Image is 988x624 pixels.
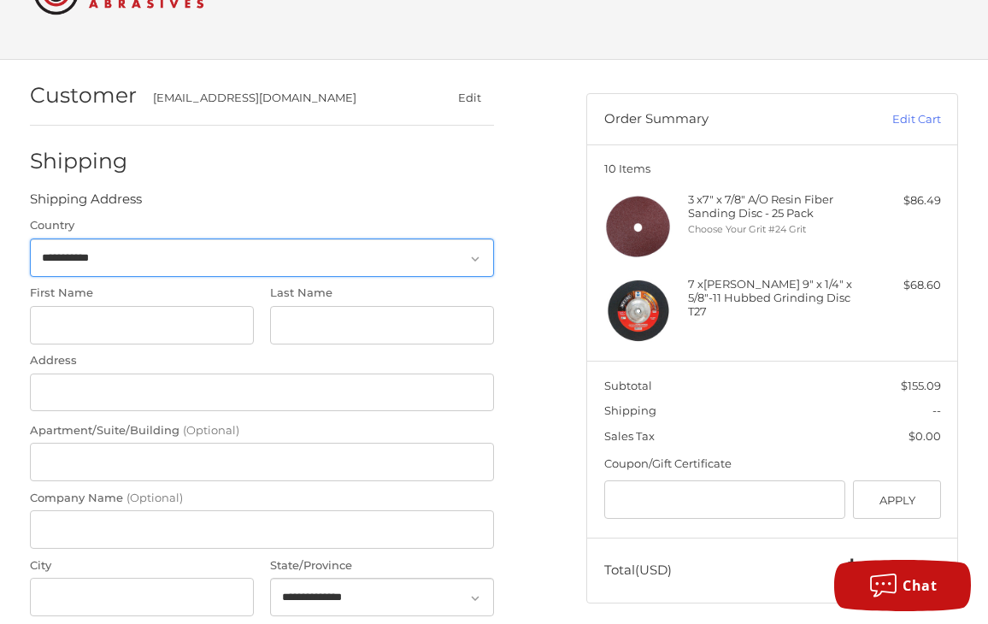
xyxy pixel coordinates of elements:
[30,190,142,217] legend: Shipping Address
[270,557,494,574] label: State/Province
[901,379,941,392] span: $155.09
[903,576,937,595] span: Chat
[604,162,941,175] h3: 10 Items
[30,557,254,574] label: City
[30,285,254,302] label: First Name
[30,217,495,234] label: Country
[30,490,495,507] label: Company Name
[688,277,852,319] h4: 7 x [PERSON_NAME] 9" x 1/4" x 5/8"-11 Hubbed Grinding Disc T27
[856,277,941,294] div: $68.60
[909,429,941,443] span: $0.00
[30,352,495,369] label: Address
[30,148,130,174] h2: Shipping
[270,285,494,302] label: Last Name
[834,560,971,611] button: Chat
[30,82,137,109] h2: Customer
[30,422,495,439] label: Apartment/Suite/Building
[604,379,652,392] span: Subtotal
[183,423,239,437] small: (Optional)
[604,480,845,519] input: Gift Certificate or Coupon Code
[126,491,183,504] small: (Optional)
[932,403,941,417] span: --
[604,403,656,417] span: Shipping
[856,192,941,209] div: $86.49
[444,85,494,110] button: Edit
[688,192,852,221] h4: 3 x 7" x 7/8" A/O Resin Fiber Sanding Disc - 25 Pack
[604,456,941,473] div: Coupon/Gift Certificate
[688,222,852,237] li: Choose Your Grit #24 Grit
[604,429,655,443] span: Sales Tax
[833,111,941,128] a: Edit Cart
[844,555,941,586] span: $155.09
[853,480,941,519] button: Apply
[604,111,834,128] h3: Order Summary
[153,90,411,107] div: [EMAIL_ADDRESS][DOMAIN_NAME]
[604,562,672,578] span: Total (USD)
